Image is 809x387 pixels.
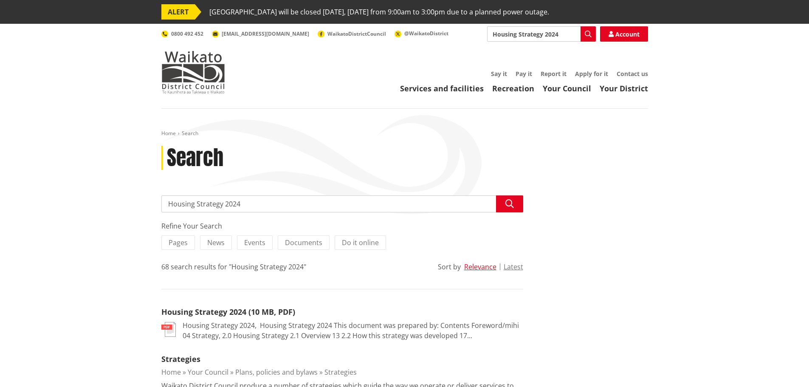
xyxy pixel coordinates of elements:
nav: breadcrumb [161,130,648,137]
span: News [207,238,225,247]
a: Report it [541,70,567,78]
img: document-pdf.svg [161,322,176,337]
a: Recreation [492,83,534,93]
span: Search [182,130,198,137]
span: Do it online [342,238,379,247]
a: Strategies [324,367,357,377]
span: [EMAIL_ADDRESS][DOMAIN_NAME] [222,30,309,37]
span: 0800 492 452 [171,30,203,37]
p: Housing Strategy 2024, ﻿ Housing Strategy 2024 This document was prepared by: Contents Foreword/m... [183,320,523,341]
a: Your Council [543,83,591,93]
span: @WaikatoDistrict [404,30,448,37]
a: Your District [600,83,648,93]
span: WaikatoDistrictCouncil [327,30,386,37]
a: Housing Strategy 2024 (10 MB, PDF) [161,307,295,317]
a: Account [600,26,648,42]
a: Strategies [161,354,200,364]
a: WaikatoDistrictCouncil [318,30,386,37]
div: Refine Your Search [161,221,523,231]
span: ALERT [161,4,195,20]
input: Search input [487,26,596,42]
a: Home [161,130,176,137]
button: Relevance [464,263,496,271]
a: [EMAIL_ADDRESS][DOMAIN_NAME] [212,30,309,37]
a: @WaikatoDistrict [395,30,448,37]
a: Services and facilities [400,83,484,93]
a: Your Council [188,367,228,377]
a: Contact us [617,70,648,78]
a: Home [161,367,181,377]
span: Events [244,238,265,247]
a: Say it [491,70,507,78]
span: Documents [285,238,322,247]
a: 0800 492 452 [161,30,203,37]
h1: Search [167,146,223,170]
span: Pages [169,238,188,247]
a: Plans, policies and bylaws [235,367,318,377]
input: Search input [161,195,523,212]
span: [GEOGRAPHIC_DATA] will be closed [DATE], [DATE] from 9:00am to 3:00pm due to a planned power outage. [209,4,549,20]
div: Sort by [438,262,461,272]
a: Pay it [516,70,532,78]
a: Apply for it [575,70,608,78]
div: 68 search results for "Housing Strategy 2024" [161,262,306,272]
img: Waikato District Council - Te Kaunihera aa Takiwaa o Waikato [161,51,225,93]
button: Latest [504,263,523,271]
